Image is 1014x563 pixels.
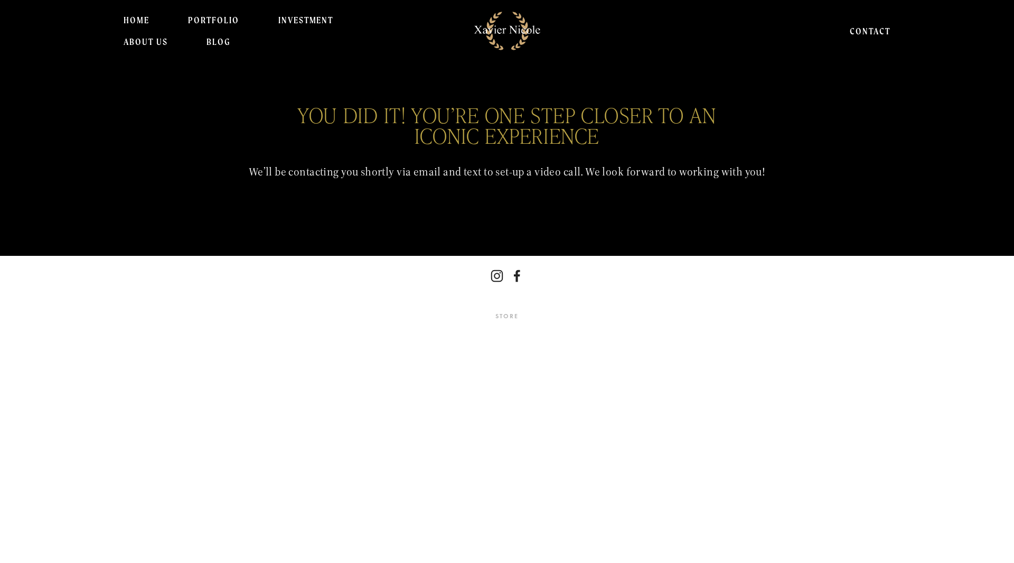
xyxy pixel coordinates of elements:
a: HOME [124,10,149,31]
a: Instagram [491,270,503,282]
a: BLOG [206,31,230,52]
p: We’ll be contacting you shortly via email and text to set-up a video call. We look forward to wor... [120,162,894,182]
a: CONTACT [850,20,890,41]
a: About Us [124,31,168,52]
a: PORTFOLIO [188,10,239,31]
a: Store [495,310,525,322]
img: Michigan Wedding Videographers | Detroit Cinematic Wedding Films By Xavier Nicole [468,6,547,56]
h2: YOU DID IT! YOU’RE ONE STEP CLOSER TO AN ICONIC EXPERIENCE [120,104,894,145]
a: Xavier Nicole Videography [511,270,523,282]
a: INVESTMENT [278,10,334,31]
